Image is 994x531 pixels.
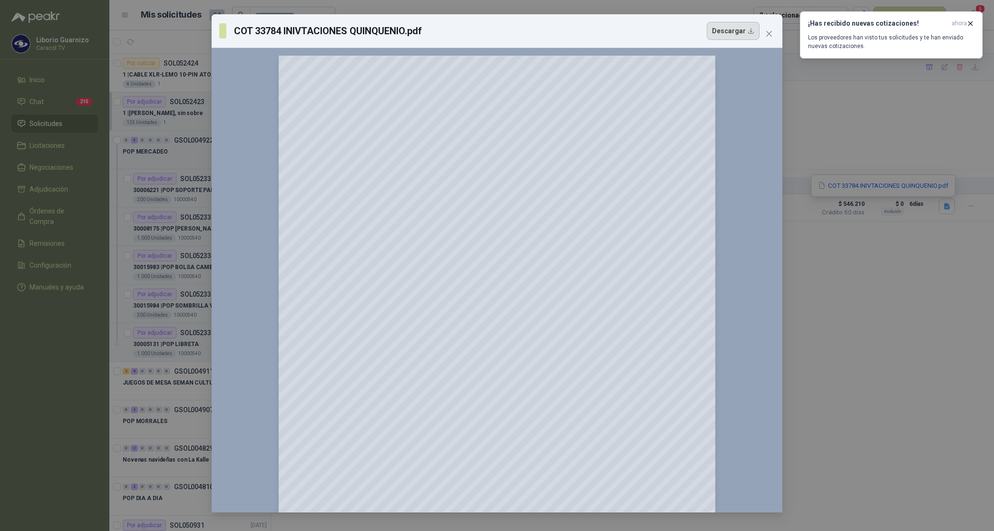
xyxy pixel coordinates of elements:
button: Descargar [707,22,760,40]
h3: COT 33784 INIVTACIONES QUINQUENIO.pdf [234,24,422,38]
p: Los proveedores han visto tus solicitudes y te han enviado nuevas cotizaciones. [808,33,975,50]
h3: ¡Has recibido nuevas cotizaciones! [808,19,948,28]
span: close [765,30,773,38]
button: ¡Has recibido nuevas cotizaciones!ahora Los proveedores han visto tus solicitudes y te han enviad... [800,11,983,58]
button: Close [761,26,777,41]
span: ahora [952,19,967,28]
